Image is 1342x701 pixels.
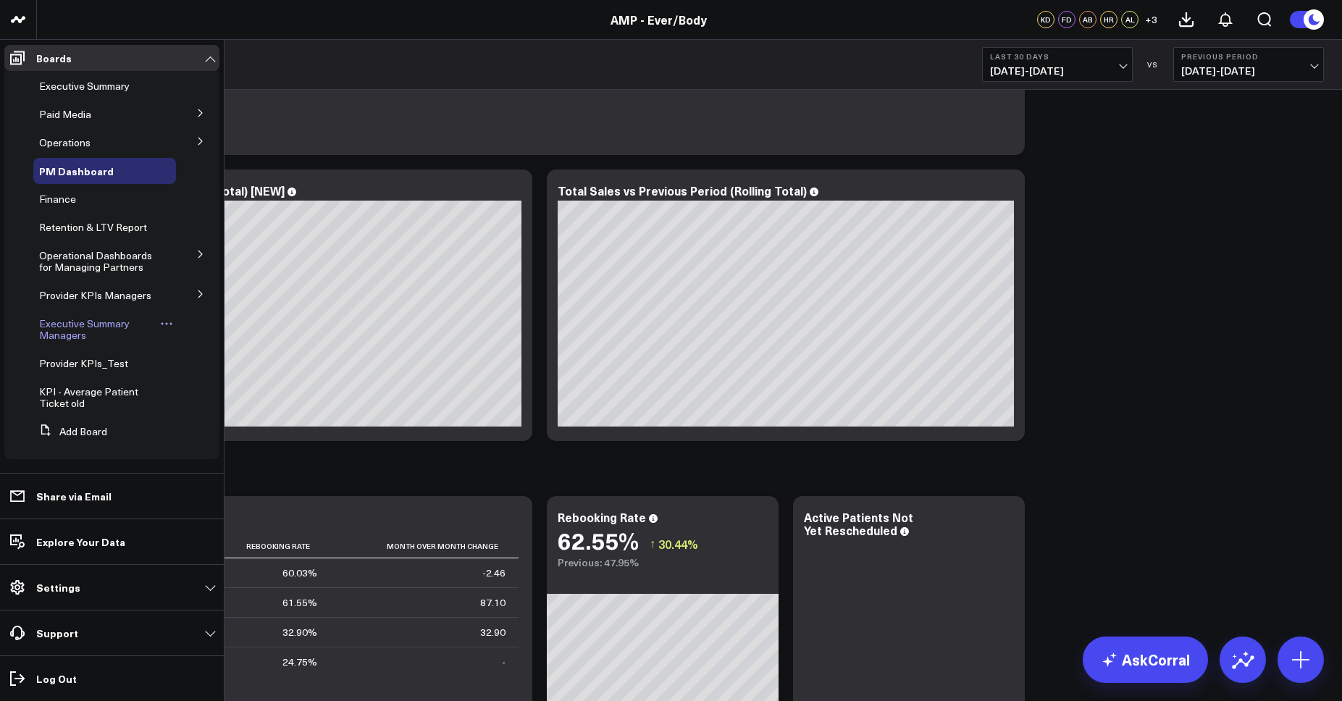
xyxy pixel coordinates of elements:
[39,109,91,120] a: Paid Media
[650,534,655,553] span: ↑
[611,12,707,28] a: AMP - Ever/Body
[1181,65,1316,77] span: [DATE] - [DATE]
[39,137,91,148] a: Operations
[558,527,639,553] div: 62.55%
[39,193,76,205] a: Finance
[39,385,138,410] span: KPI - Average Patient Ticket old
[39,192,76,206] span: Finance
[982,47,1133,82] button: Last 30 Days[DATE]-[DATE]
[39,135,91,149] span: Operations
[282,595,317,610] div: 61.55%
[39,222,147,233] a: Retention & LTV Report
[990,65,1125,77] span: [DATE] - [DATE]
[39,386,159,409] a: KPI - Average Patient Ticket old
[39,356,128,370] span: Provider KPIs_Test
[804,509,913,538] div: Active Patients Not Yet Rescheduled
[39,288,151,302] span: Provider KPIs Managers
[39,316,130,342] span: Executive Summary Managers
[36,52,72,64] p: Boards
[36,627,78,639] p: Support
[282,655,317,669] div: 24.75%
[36,582,80,593] p: Settings
[558,557,768,568] div: Previous: 47.95%
[210,534,330,558] th: Rebooking Rate
[1100,11,1117,28] div: HR
[1140,60,1166,69] div: VS
[4,666,219,692] a: Log Out
[1121,11,1138,28] div: AL
[39,165,114,177] a: PM Dashboard
[33,419,107,445] button: Add Board
[1145,14,1157,25] span: + 3
[502,655,506,669] div: -
[1083,637,1208,683] a: AskCorral
[558,182,807,198] div: Total Sales vs Previous Period (Rolling Total)
[482,566,506,580] div: -2.46
[39,164,114,178] span: PM Dashboard
[39,220,147,234] span: Retention & LTV Report
[39,79,130,93] span: Executive Summary
[1079,11,1096,28] div: AB
[1058,11,1075,28] div: FD
[39,248,152,274] span: Operational Dashboards for Managing Partners
[282,566,317,580] div: 60.03%
[480,625,506,639] div: 32.90
[1181,52,1316,61] b: Previous Period
[1173,47,1324,82] button: Previous Period[DATE]-[DATE]
[1142,11,1159,28] button: +3
[1037,11,1054,28] div: KD
[36,490,112,502] p: Share via Email
[990,52,1125,61] b: Last 30 Days
[39,318,158,341] a: Executive Summary Managers
[39,290,151,301] a: Provider KPIs Managers
[39,358,128,369] a: Provider KPIs_Test
[330,534,519,558] th: Month Over Month Change
[658,536,698,552] span: 30.44%
[39,80,130,92] a: Executive Summary
[39,107,91,121] span: Paid Media
[36,536,125,547] p: Explore Your Data
[558,509,646,525] div: Rebooking Rate
[36,673,77,684] p: Log Out
[480,595,506,610] div: 87.10
[282,625,317,639] div: 32.90%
